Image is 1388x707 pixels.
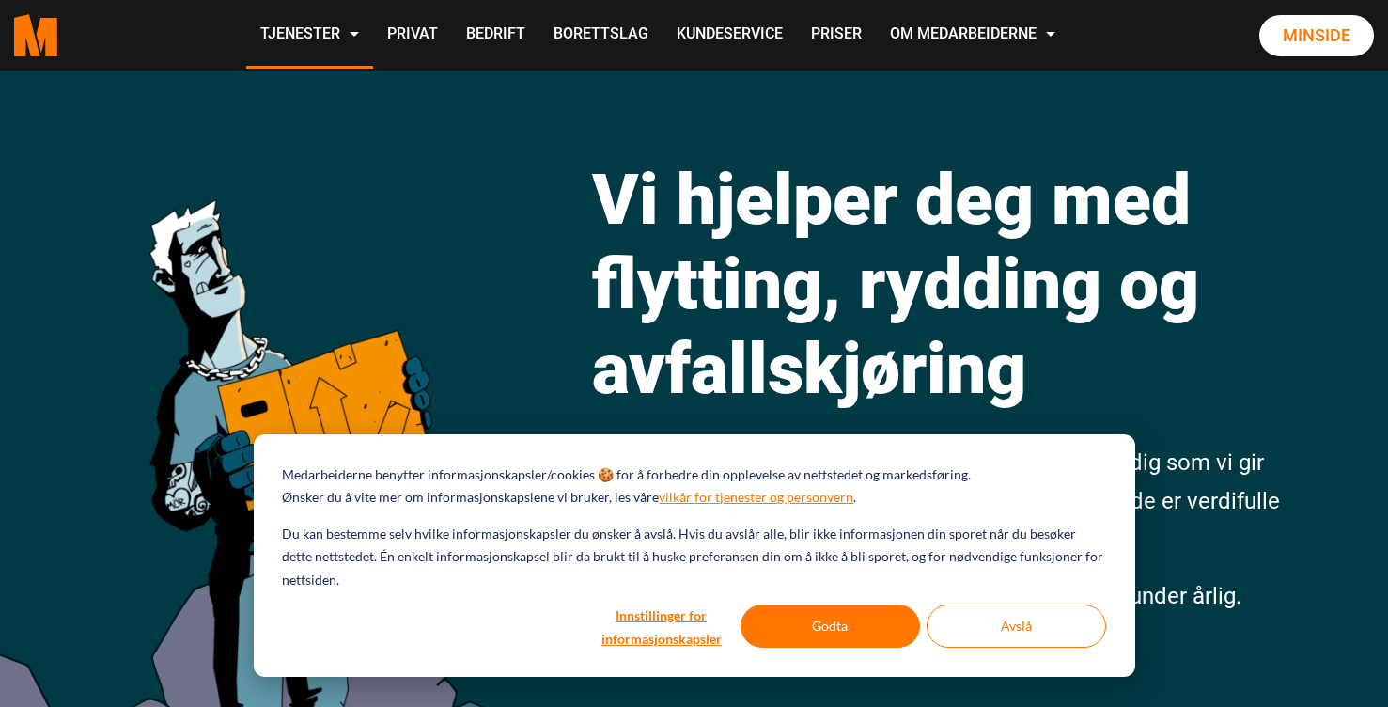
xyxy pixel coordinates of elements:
button: Avslå [927,605,1106,648]
a: vilkår for tjenester og personvern [659,486,853,510]
a: Privat [373,2,452,69]
p: Medarbeiderne benytter informasjonskapsler/cookies 🍪 for å forbedre din opplevelse av nettstedet ... [282,463,971,487]
button: Innstillinger for informasjonskapsler [589,605,734,648]
a: Kundeservice [663,2,797,69]
a: Borettslag [539,2,663,69]
a: Om Medarbeiderne [876,2,1069,69]
p: Ønsker du å vite mer om informasjonskapslene vi bruker, les våre . [282,486,856,510]
a: Tjenester [246,2,373,69]
div: Cookie banner [254,434,1135,677]
h1: Vi hjelper deg med flytting, rydding og avfallskjøring [592,157,1374,411]
a: Bedrift [452,2,539,69]
a: Priser [797,2,876,69]
p: Du kan bestemme selv hvilke informasjonskapsler du ønsker å avslå. Hvis du avslår alle, blir ikke... [282,523,1105,592]
button: Godta [741,605,920,648]
a: Minside [1259,15,1374,56]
